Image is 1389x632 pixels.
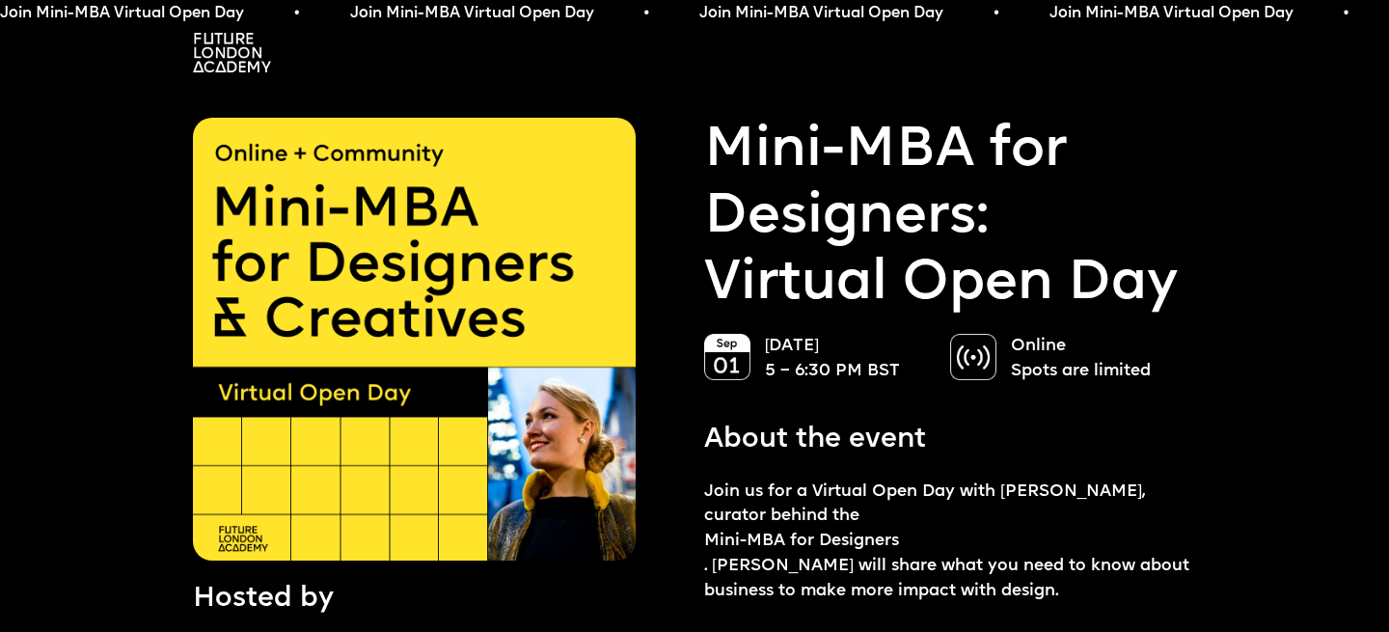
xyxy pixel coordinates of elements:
[704,421,926,459] p: About the event
[704,480,1196,605] p: Join us for a Virtual Open Day with [PERSON_NAME], curator behind the . [PERSON_NAME] will share ...
[704,118,1196,317] p: Virtual Open Day
[193,33,271,72] img: A logo saying in 3 lines: Future London Academy
[294,4,300,23] span: •
[765,334,900,384] p: [DATE] 5 – 6:30 PM BST
[643,4,649,23] span: •
[704,529,1196,554] a: Mini-MBA for Designers
[1011,334,1151,384] p: Online Spots are limited
[704,118,1196,251] a: Mini-MBA for Designers:
[193,580,334,618] p: Hosted by
[1343,4,1348,23] span: •
[994,4,999,23] span: •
